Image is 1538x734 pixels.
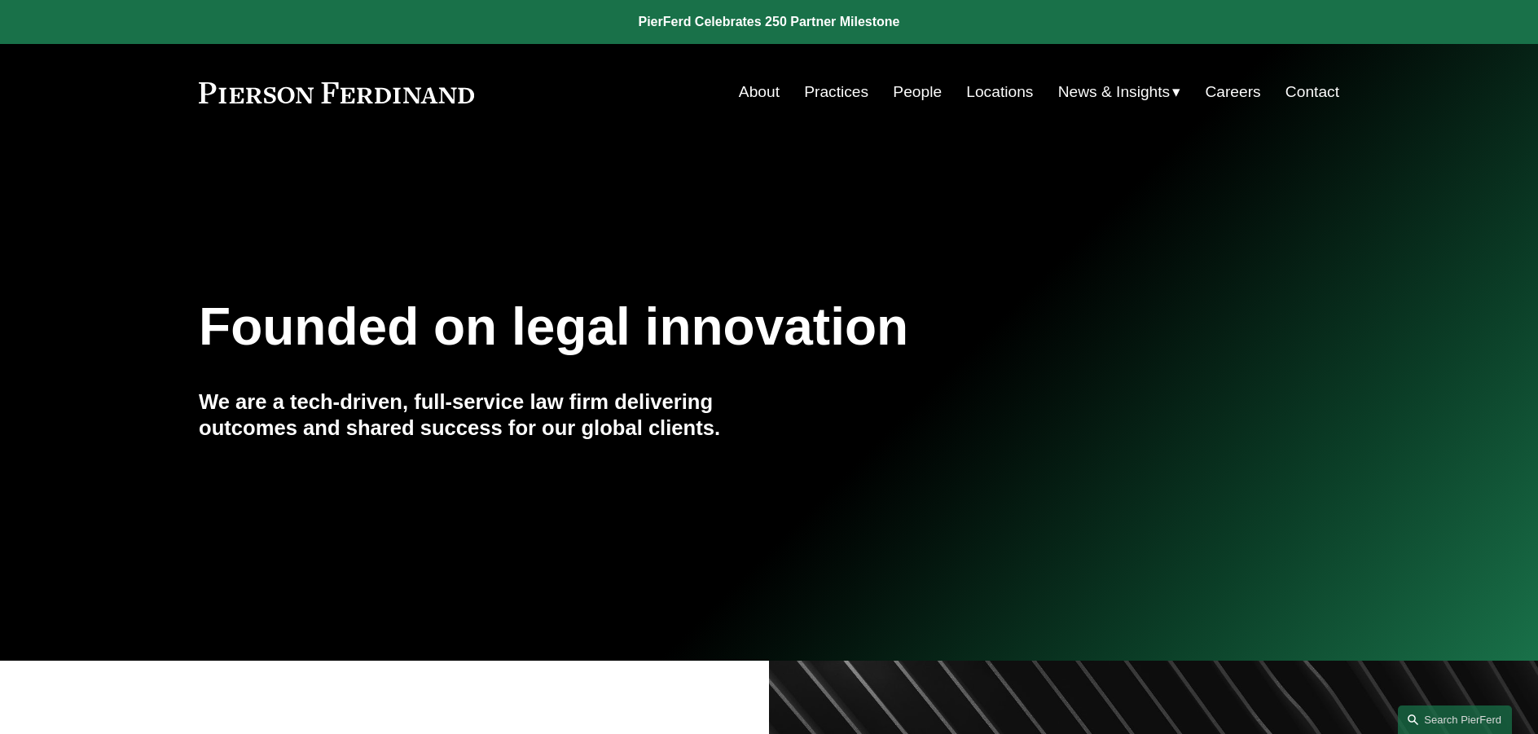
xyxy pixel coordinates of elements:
a: People [893,77,942,108]
a: Practices [804,77,868,108]
a: folder dropdown [1058,77,1181,108]
a: Careers [1205,77,1260,108]
span: News & Insights [1058,78,1171,107]
a: Contact [1285,77,1339,108]
a: About [739,77,780,108]
h1: Founded on legal innovation [199,297,1149,357]
a: Search this site [1398,705,1512,734]
h4: We are a tech-driven, full-service law firm delivering outcomes and shared success for our global... [199,389,769,442]
a: Locations [966,77,1033,108]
